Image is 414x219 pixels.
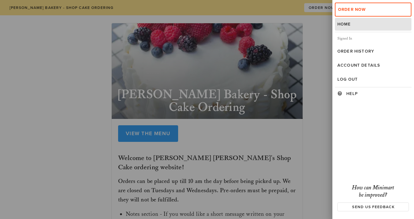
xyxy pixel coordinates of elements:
div: Order History [337,49,409,54]
div: Home [337,22,409,27]
div: Order Now [338,7,408,12]
a: Home [335,18,411,31]
a: Send us Feedback [337,202,409,211]
a: Help [335,87,411,100]
a: Order History [335,45,411,58]
span: Send us Feedback [342,205,404,209]
div: Signed In [335,32,411,45]
div: Log Out [337,77,409,82]
div: Help [346,91,409,96]
a: Account Details [335,59,411,72]
div: Account Details [337,63,409,68]
a: Order Now [335,3,411,17]
h3: How can Minimart be improved? [337,184,409,199]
